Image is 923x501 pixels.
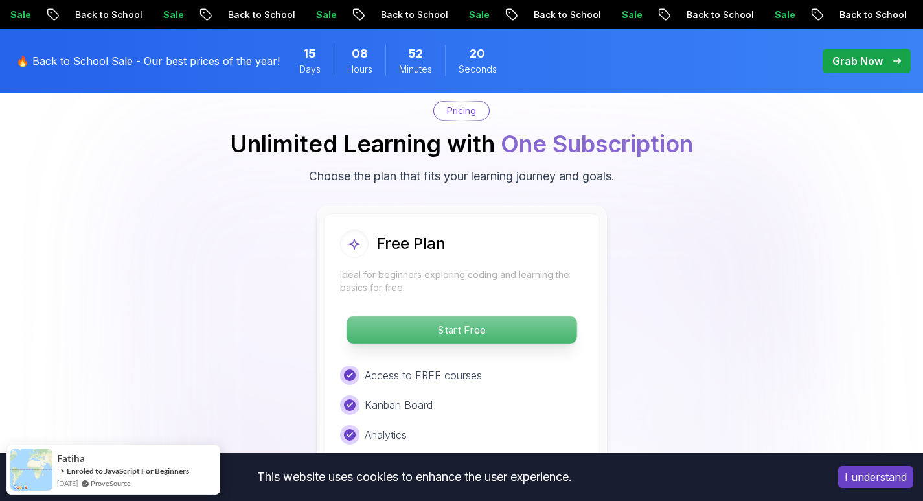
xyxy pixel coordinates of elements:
span: 15 Days [303,45,316,63]
a: Enroled to JavaScript For Beginners [67,466,189,476]
button: Start Free [346,316,577,344]
p: Grab Now [832,53,883,69]
span: Minutes [399,63,432,76]
button: Accept cookies [838,466,913,488]
p: Start Free [347,316,576,344]
span: Days [299,63,321,76]
span: Hours [347,63,372,76]
p: Back to School [369,8,457,21]
span: 52 Minutes [408,45,423,63]
span: Fatiha [57,453,85,464]
p: Analytics [365,427,407,443]
p: Sale [457,8,499,21]
p: Choose the plan that fits your learning journey and goals. [309,167,615,185]
p: Back to School [63,8,152,21]
p: Back to School [828,8,916,21]
span: -> [57,465,65,476]
p: Access to FREE courses [365,367,482,383]
a: ProveSource [91,478,131,489]
img: provesource social proof notification image [10,449,52,491]
a: Start Free [340,323,584,336]
p: Sale [763,8,804,21]
p: Ideal for beginners exploring coding and learning the basics for free. [340,268,584,294]
p: Back to School [675,8,763,21]
span: 8 Hours [352,45,368,63]
h2: Free Plan [376,233,446,254]
p: Pricing [447,104,476,117]
span: [DATE] [57,478,78,489]
p: Sale [152,8,193,21]
span: One Subscription [501,130,693,158]
p: Sale [304,8,346,21]
p: 🔥 Back to School Sale - Our best prices of the year! [16,53,280,69]
span: 20 Seconds [470,45,485,63]
p: Back to School [216,8,304,21]
h2: Unlimited Learning with [230,131,693,157]
p: Back to School [522,8,610,21]
span: Seconds [459,63,497,76]
p: Kanban Board [365,397,433,413]
div: This website uses cookies to enhance the user experience. [10,463,819,491]
p: Sale [610,8,652,21]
